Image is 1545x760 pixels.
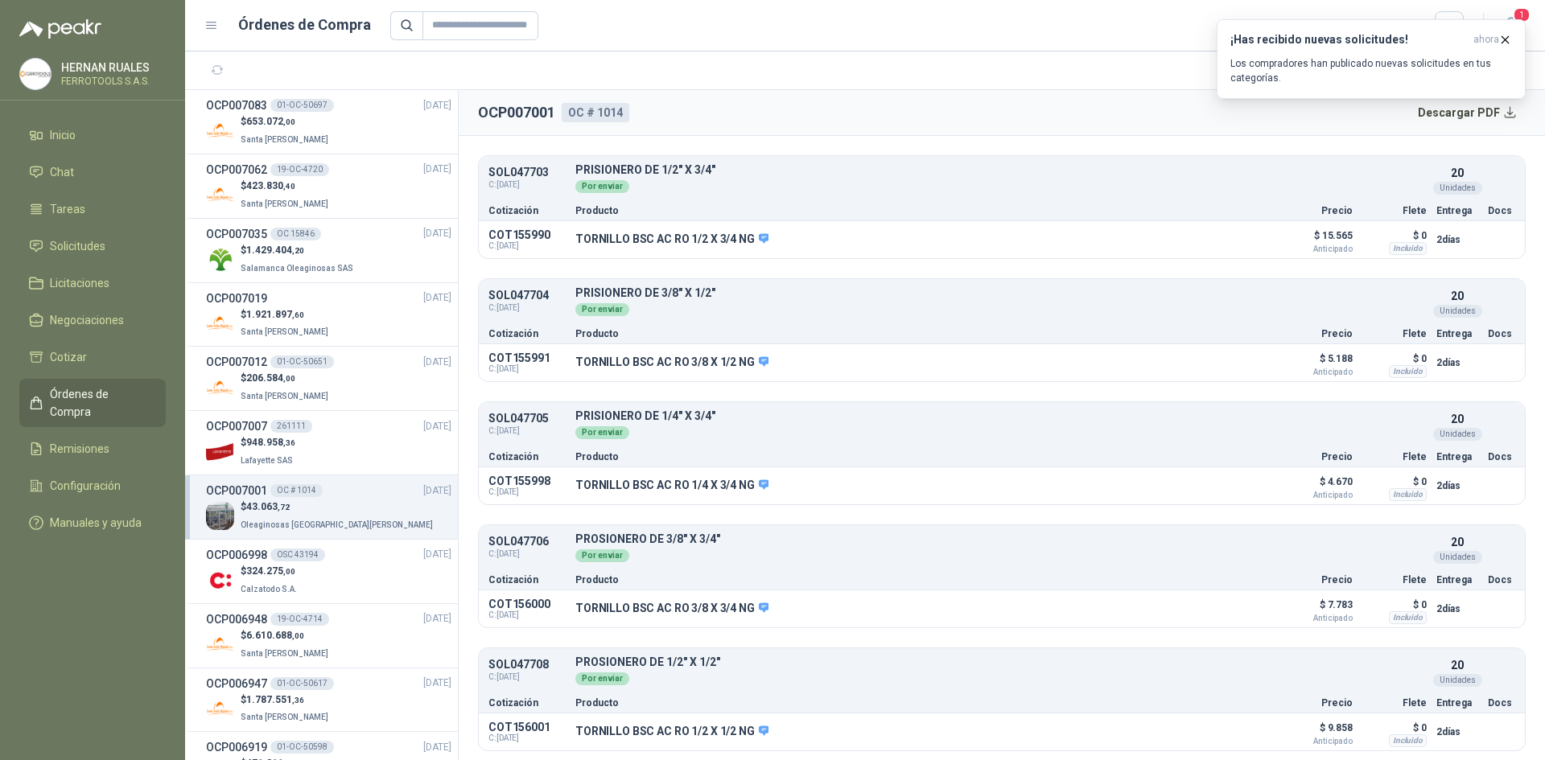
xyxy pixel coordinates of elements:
span: ,36 [292,696,304,705]
span: C: [DATE] [488,610,566,620]
span: 324.275 [246,565,295,577]
img: Company Logo [206,309,234,337]
span: Santa [PERSON_NAME] [241,199,328,208]
p: Entrega [1436,329,1478,339]
p: HERNAN RUALES [61,62,162,73]
p: SOL047705 [488,413,566,425]
span: Chat [50,163,74,181]
span: ahora [1473,33,1499,47]
p: Precio [1272,206,1353,216]
span: Anticipado [1272,491,1353,499]
span: Anticipado [1272,614,1353,622]
span: 206.584 [246,372,295,384]
a: Tareas [19,194,166,224]
span: 43.063 [246,501,290,512]
p: PRISIONERO DE 1/4" X 3/4" [575,410,1427,422]
a: OCP006998OSC 43194[DATE] Company Logo$324.275,00Calzatodo S.A. [206,546,451,597]
h2: OCP007001 [478,101,555,124]
p: TORNILLO BSC AC RO 1/2 X 3/4 NG [575,232,768,247]
h3: OCP007001 [206,482,267,499]
img: Company Logo [206,695,234,723]
a: Manuales y ayuda [19,507,166,538]
span: Órdenes de Compra [50,385,150,421]
span: ,00 [283,117,295,126]
img: Company Logo [206,181,234,209]
p: Cotización [488,329,566,339]
p: $ 0 [1362,226,1427,245]
p: TORNILLO BSC AC RO 1/2 X 1/2 NG [575,725,768,739]
button: ¡Has recibido nuevas solicitudes!ahora Los compradores han publicado nuevas solicitudes en tus ca... [1217,19,1526,99]
a: Remisiones [19,433,166,464]
div: Por enviar [575,426,629,439]
div: Incluido [1389,734,1427,747]
div: Por enviar [575,180,629,193]
span: Santa [PERSON_NAME] [241,327,328,336]
h3: ¡Has recibido nuevas solicitudes! [1230,33,1467,47]
p: SOL047708 [488,659,566,671]
p: TORNILLO BSC AC RO 3/8 X 3/4 NG [575,602,768,616]
p: PROSIONERO DE 1/2" X 1/2" [575,656,1427,668]
div: Incluido [1389,611,1427,624]
p: $ [241,307,332,322]
h3: OCP006998 [206,546,267,564]
span: 1.921.897 [246,309,304,320]
h3: OCP007007 [206,417,267,435]
span: Lafayette SAS [241,456,293,465]
span: Salamanca Oleaginosas SAS [241,264,353,273]
span: Remisiones [50,440,109,458]
p: Flete [1362,206,1427,216]
span: C: [DATE] [488,179,566,191]
p: PROSIONERO DE 3/8" X 3/4" [575,533,1427,545]
img: Company Logo [206,117,234,145]
span: Cotizar [50,348,87,366]
span: 1.787.551 [246,694,304,705]
span: ,20 [292,246,304,255]
p: Entrega [1436,206,1478,216]
div: OC # 1014 [270,484,323,497]
p: Precio [1272,329,1353,339]
p: $ [241,628,332,643]
div: 01-OC-50598 [270,741,334,754]
span: 1.429.404 [246,244,304,256]
button: 1 [1497,11,1526,40]
p: Docs [1488,329,1515,339]
span: C: [DATE] [488,487,566,497]
span: [DATE] [423,355,451,370]
p: COT155998 [488,474,566,487]
h3: OCP007062 [206,161,267,179]
p: $ 15.565 [1272,226,1353,253]
span: ,00 [292,631,304,640]
p: Entrega [1436,452,1478,462]
span: C: [DATE] [488,548,566,561]
p: Flete [1362,698,1427,708]
span: Santa [PERSON_NAME] [241,135,328,144]
span: [DATE] [423,547,451,562]
span: C: [DATE] [488,425,566,438]
p: COT155990 [488,228,566,241]
span: Oleaginosas [GEOGRAPHIC_DATA][PERSON_NAME] [241,520,433,529]
p: $ 4.670 [1272,472,1353,499]
div: Incluido [1389,488,1427,501]
p: 20 [1451,656,1464,674]
a: OCP00701201-OC-50651[DATE] Company Logo$206.584,00Santa [PERSON_NAME] [206,353,451,404]
p: $ 5.188 [1272,349,1353,376]
div: Por enviar [575,549,629,562]
p: $ 0 [1362,472,1427,491]
p: Cotización [488,575,566,585]
span: Santa [PERSON_NAME] [241,713,328,721]
p: Precio [1272,575,1353,585]
a: Licitaciones [19,268,166,298]
p: COT156000 [488,598,566,610]
p: Precio [1272,452,1353,462]
p: Producto [575,206,1263,216]
img: Company Logo [206,438,234,466]
h3: OCP006919 [206,738,267,756]
a: Chat [19,157,166,187]
img: Company Logo [206,245,234,273]
p: 20 [1451,410,1464,428]
span: [DATE] [423,290,451,306]
span: 423.830 [246,180,295,191]
span: Tareas [50,200,85,218]
span: [DATE] [423,611,451,626]
span: [DATE] [423,740,451,755]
